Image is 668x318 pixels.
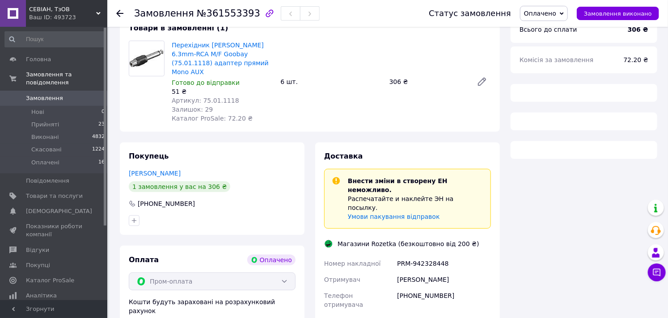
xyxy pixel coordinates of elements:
span: Товари та послуги [26,192,83,200]
span: Покупець [129,152,169,160]
div: 306 ₴ [386,75,469,88]
span: Всього до сплати [520,26,577,33]
span: Замовлення та повідомлення [26,71,107,87]
span: Артикул: 75.01.1118 [172,97,239,104]
span: 1224 [92,146,105,154]
div: [PERSON_NAME] [395,272,493,288]
img: Перехідник аудіо Jack 6.3mm-RCA M/F Goobay (75.01.1118) адаптер прямий Mono AUX [129,50,164,67]
div: Повернутися назад [116,9,123,18]
span: 0 [101,108,105,116]
span: [DEMOGRAPHIC_DATA] [26,207,92,215]
a: Умови пакування відправок [348,213,440,220]
div: Оплачено [247,255,296,265]
span: Готово до відправки [172,79,240,86]
span: 72.20 ₴ [624,56,648,63]
button: Замовлення виконано [577,7,659,20]
span: Внести зміни в створену ЕН неможливо. [348,177,448,193]
span: СЕВІАН, ТзОВ [29,5,96,13]
div: 1 замовлення у вас на 306 ₴ [129,181,230,192]
span: Головна [26,55,51,63]
div: 6 шт. [277,75,385,88]
span: Замовлення виконано [584,10,652,17]
span: 16 [98,159,105,167]
a: [PERSON_NAME] [129,170,181,177]
span: Телефон отримувача [324,292,363,308]
span: 23 [98,121,105,129]
input: Пошук [4,31,106,47]
div: PRM-942328448 [395,255,493,272]
span: Оплачено [524,10,556,17]
div: Статус замовлення [429,9,511,18]
span: Повідомлення [26,177,69,185]
div: [PHONE_NUMBER] [137,199,196,208]
span: Скасовані [31,146,62,154]
a: Перехідник [PERSON_NAME] 6.3mm-RCA M/F Goobay (75.01.1118) адаптер прямий Mono AUX [172,42,269,75]
span: Відгуки [26,246,49,254]
div: Ваш ID: 493723 [29,13,107,21]
span: Номер накладної [324,260,381,267]
div: [PHONE_NUMBER] [395,288,493,313]
span: Товари в замовленні (1) [129,24,228,32]
span: Доставка [324,152,363,160]
span: Нові [31,108,44,116]
button: Чат з покупцем [648,264,666,281]
span: Каталог ProSale [26,276,74,285]
span: Показники роботи компанії [26,222,83,238]
span: Замовлення [134,8,194,19]
span: 4832 [92,133,105,141]
span: Оплачені [31,159,59,167]
span: Отримувач [324,276,360,283]
div: 51 ₴ [172,87,273,96]
a: Редагувати [473,73,491,91]
div: Магазини Rozetka (безкоштовно від 200 ₴) [335,239,482,248]
span: Аналітика [26,292,57,300]
span: №361553393 [197,8,260,19]
span: Замовлення [26,94,63,102]
span: Покупці [26,261,50,269]
b: 306 ₴ [628,26,648,33]
span: Прийняті [31,121,59,129]
span: Виконані [31,133,59,141]
span: Залишок: 29 [172,106,213,113]
span: Каталог ProSale: 72.20 ₴ [172,115,253,122]
span: Оплата [129,255,159,264]
p: Распечатайте и наклейте ЭН на посылку. [348,194,483,212]
span: Комісія за замовлення [520,56,594,63]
